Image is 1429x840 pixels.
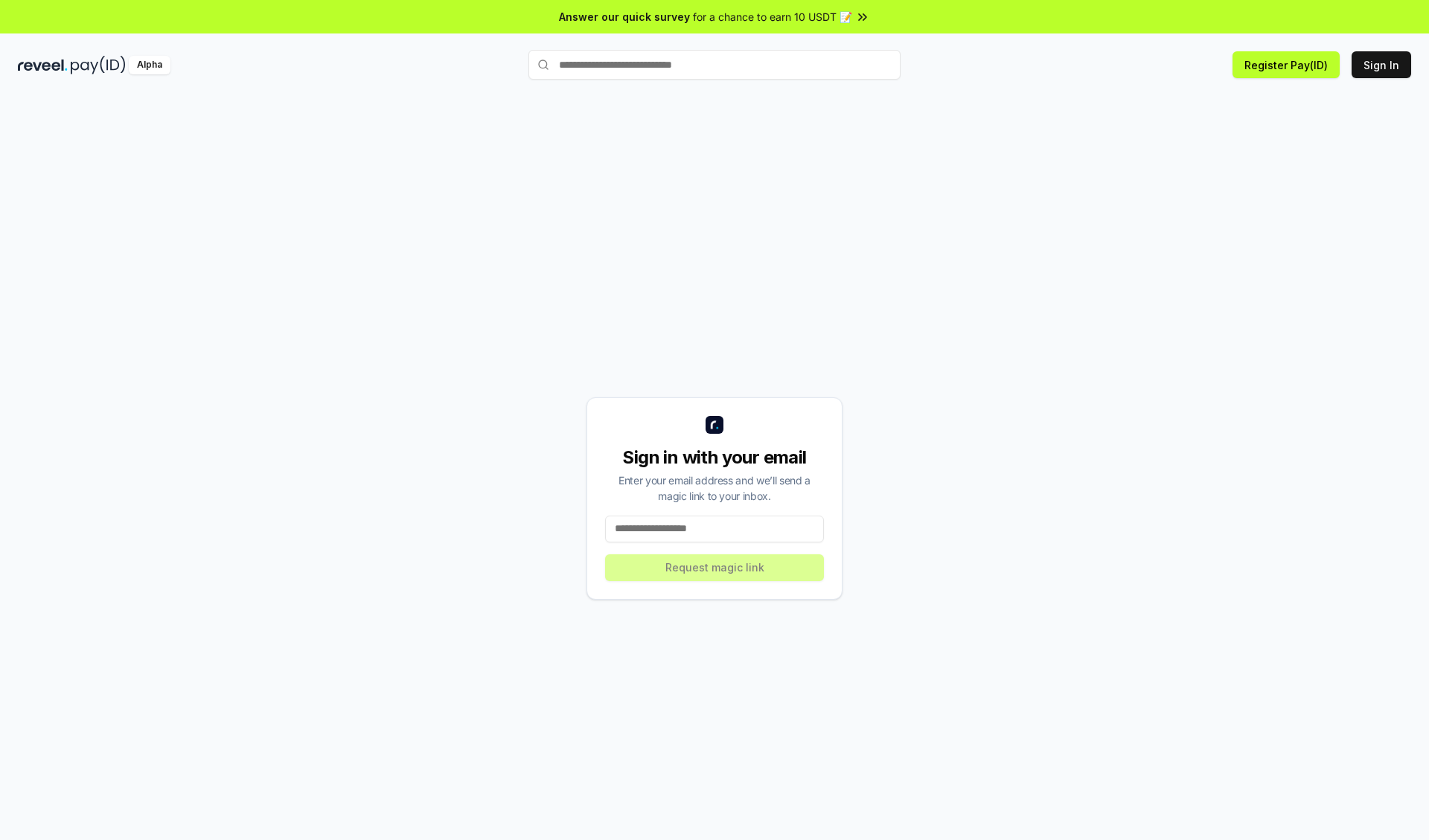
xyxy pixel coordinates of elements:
div: Enter your email address and we’ll send a magic link to your inbox. [605,472,824,504]
button: Sign In [1352,51,1411,78]
span: Answer our quick survey [559,9,690,25]
img: pay_id [71,56,126,74]
img: logo_small [706,416,723,434]
div: Alpha [129,56,170,74]
img: reveel_dark [18,56,68,74]
span: for a chance to earn 10 USDT 📝 [693,9,852,25]
button: Register Pay(ID) [1233,51,1340,78]
div: Sign in with your email [605,446,824,469]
